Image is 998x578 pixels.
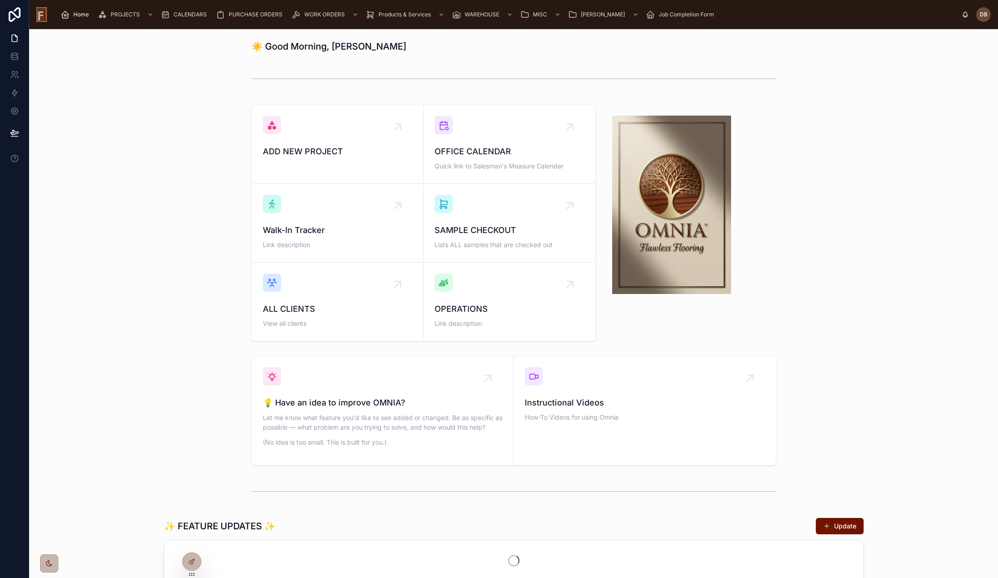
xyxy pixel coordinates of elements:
[252,356,514,465] a: 💡 Have an idea to improve OMNIA?Let me know what feature you'd like to see added or changed. Be a...
[980,11,988,18] span: DB
[379,11,431,18] span: Products & Services
[36,7,47,22] img: App logo
[816,518,864,534] button: Update
[263,437,502,447] p: (No idea is too small. This is built for you.)
[533,11,547,18] span: MISC
[659,11,714,18] span: Job Completion Form
[73,11,89,18] span: Home
[424,105,595,184] a: OFFICE CALENDARQuick link to Salesman's Measure Calendar
[449,6,517,23] a: WAREHOUSE
[174,11,207,18] span: CALENDARS
[435,319,584,328] span: Link description
[289,6,363,23] a: WORK ORDERS
[252,105,424,184] a: ADD NEW PROJECT
[252,184,424,263] a: Walk-In TrackerLink description
[58,6,95,23] a: Home
[525,413,765,422] span: How-To Videos for using Omnia
[252,263,424,341] a: ALL CLIENTSView all clients
[213,6,289,23] a: PURCHASE ORDERS
[525,396,765,409] span: Instructional Videos
[581,11,625,18] span: [PERSON_NAME]
[514,356,776,465] a: Instructional VideosHow-To Videos for using Omnia
[424,263,595,341] a: OPERATIONSLink description
[424,184,595,263] a: SAMPLE CHECKOUTLists ALL samples that are checked out
[158,6,213,23] a: CALENDARS
[229,11,282,18] span: PURCHASE ORDERS
[643,6,721,23] a: Job Completion Form
[465,11,499,18] span: WAREHOUSE
[435,240,584,249] span: Lists ALL samples that are checked out
[363,6,449,23] a: Products & Services
[263,413,502,432] p: Let me know what feature you'd like to see added or changed. Be as specific as possible — what pr...
[435,162,584,171] span: Quick link to Salesman's Measure Calendar
[435,224,584,237] span: SAMPLE CHECKOUT
[263,319,412,328] span: View all clients
[435,145,584,158] span: OFFICE CALENDAR
[435,303,584,315] span: OPERATIONS
[263,396,502,409] span: 💡 Have an idea to improve OMNIA?
[263,224,412,237] span: Walk-In Tracker
[111,11,140,18] span: PROJECTS
[251,40,406,53] h1: ☀️ Good Morning, [PERSON_NAME]
[517,6,565,23] a: MISC
[565,6,643,23] a: [PERSON_NAME]
[263,303,412,315] span: ALL CLIENTS
[263,240,412,249] span: Link description
[164,520,276,532] h1: ✨ FEATURE UPDATES ✨
[304,11,345,18] span: WORK ORDERS
[95,6,158,23] a: PROJECTS
[54,5,962,25] div: scrollable content
[612,116,731,294] img: 34222-Omnia-logo---final.jpg
[263,145,412,158] span: ADD NEW PROJECT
